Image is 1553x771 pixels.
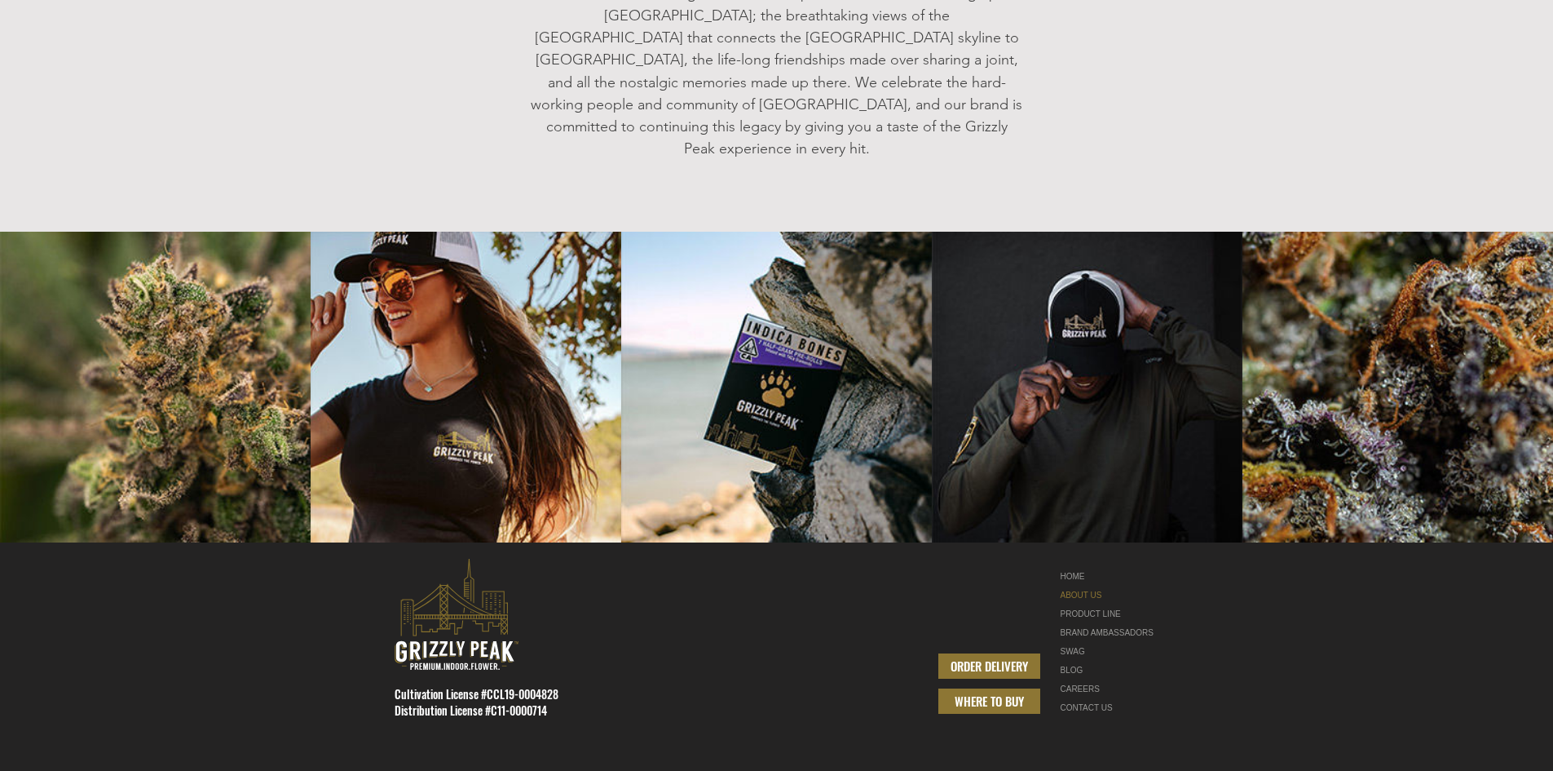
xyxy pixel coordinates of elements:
a: ORDER DELIVERY [938,654,1040,679]
span: Cultivation License #CCL19-0004828 Distribution License #C11-0000714 [395,685,558,719]
img: MEN-MERCHANDISE-GRIZZLY-PEAK.jpg [932,232,1242,543]
img: cubnug-close-up-grizzly-peak.jpg [1242,232,1553,543]
a: PRODUCT LINE [1061,605,1163,623]
nav: Site [1061,567,1163,717]
a: SWAG [1061,642,1163,661]
a: CAREERS [1061,680,1163,698]
a: HOME [1061,567,1163,586]
div: BRAND AMBASSADORS [1061,623,1163,642]
span: ORDER DELIVERY [951,658,1028,675]
a: BLOG [1061,661,1163,680]
a: ABOUT US [1061,586,1163,605]
a: CONTACT US [1061,698,1163,717]
span: WHERE TO BUY [955,693,1024,710]
svg: premium-indoor-cannabis [395,559,518,670]
a: WHERE TO BUY [938,689,1040,714]
img: GIRLS-MERCHANDIZING-GRIZZLY-PEAK.jpg [311,232,621,543]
